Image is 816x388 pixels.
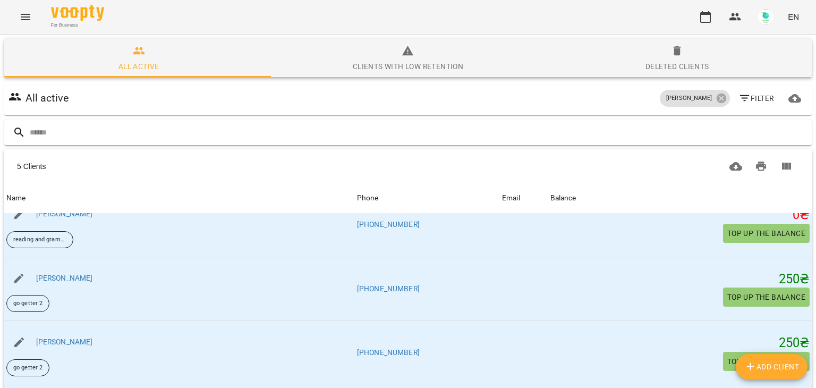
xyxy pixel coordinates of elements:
div: Phone [357,192,379,205]
a: [PERSON_NAME] [36,338,93,346]
img: bbf80086e43e73aae20379482598e1e8.jpg [758,10,773,24]
div: reading and grammar [6,231,73,248]
div: Sort [357,192,379,205]
button: Filter [734,89,778,108]
div: 5 Clients [17,161,385,172]
button: EN [784,7,803,27]
button: Menu [13,4,38,30]
span: Name [6,192,353,205]
div: Name [6,192,26,205]
div: Email [502,192,520,205]
div: Sort [6,192,26,205]
a: [PHONE_NUMBER] [357,220,420,229]
span: For Business [51,22,104,29]
p: [PERSON_NAME] [666,94,712,103]
p: go getter 2 [13,364,42,373]
span: Top up the balance [727,227,805,240]
div: [PERSON_NAME] [660,90,729,107]
button: Download CSV [723,154,749,179]
button: Top up the balance [723,224,810,243]
h5: 250 ₴ [550,335,810,351]
div: Clients with low retention [353,60,463,73]
span: Top up the balance [727,291,805,303]
button: Top up the balance [723,352,810,371]
div: Sort [502,192,520,205]
div: Table Toolbar [4,149,812,183]
a: [PERSON_NAME] [36,274,93,282]
h6: All active [25,90,69,106]
h5: 0 ₴ [550,207,810,223]
span: EN [788,11,799,22]
a: [PERSON_NAME] [36,209,93,218]
a: [PHONE_NUMBER] [357,284,420,293]
span: Balance [550,192,810,205]
div: go getter 2 [6,359,49,376]
div: Sort [550,192,576,205]
span: Email [502,192,546,205]
button: Add Client [736,354,808,379]
span: Add Client [744,360,800,373]
div: go getter 2 [6,295,49,312]
a: [PHONE_NUMBER] [357,348,420,357]
button: Print [749,154,774,179]
img: Voopty Logo [51,5,104,21]
p: reading and grammar [13,235,66,244]
div: All active [118,60,159,73]
button: Columns view [773,154,799,179]
span: Top up the balance [727,355,805,368]
button: Top up the balance [723,288,810,307]
div: Deleted clients [645,60,709,73]
span: Filter [738,92,774,105]
div: Balance [550,192,576,205]
h5: 250 ₴ [550,271,810,288]
span: Phone [357,192,498,205]
p: go getter 2 [13,299,42,308]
